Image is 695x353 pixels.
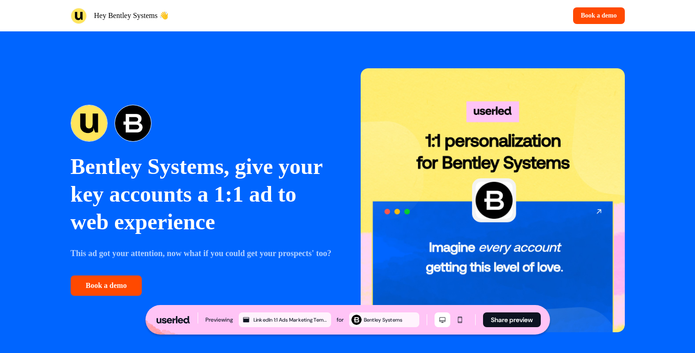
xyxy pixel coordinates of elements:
[71,153,335,236] p: Bentley Systems, give your key accounts a 1:1 ad to web experience
[573,7,625,24] button: Book a demo
[205,315,233,324] div: Previewing
[435,312,450,327] button: Desktop mode
[364,316,417,324] div: Bentley Systems
[94,10,169,21] p: Hey Bentley Systems 👋
[337,315,344,324] div: for
[452,312,468,327] button: Mobile mode
[483,312,541,327] button: Share preview
[71,275,142,296] button: Book a demo
[254,316,329,324] div: LinkedIn 1:1 Ads Marketing Template
[71,249,332,258] strong: This ad got your attention, now what if you could get your prospects' too?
